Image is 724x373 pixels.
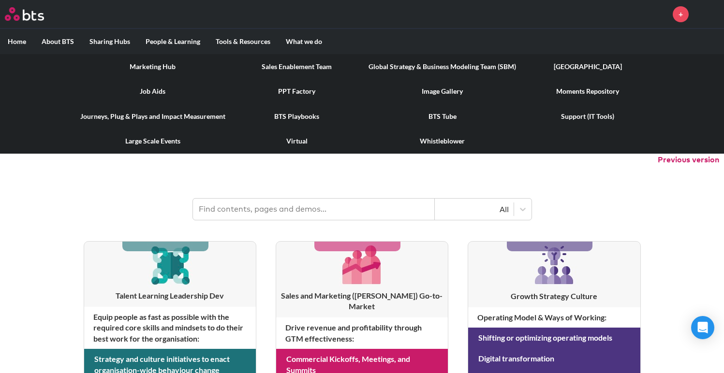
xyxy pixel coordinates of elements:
[339,242,385,287] img: [object Object]
[208,29,278,54] label: Tools & Resources
[276,317,448,349] h4: Drive revenue and profitability through GTM effectiveness :
[5,7,62,21] a: Go home
[691,316,714,339] div: Open Intercom Messenger
[531,242,577,288] img: [object Object]
[84,307,256,349] h4: Equip people as fast as possible with the required core skills and mindsets to do their best work...
[82,29,138,54] label: Sharing Hubs
[468,307,640,328] h4: Operating Model & Ways of Working :
[5,7,44,21] img: BTS Logo
[278,29,330,54] label: What we do
[440,204,509,215] div: All
[673,6,689,22] a: +
[193,199,435,220] input: Find contents, pages and demos...
[696,2,719,26] a: Profile
[147,242,193,287] img: [object Object]
[276,290,448,312] h3: Sales and Marketing ([PERSON_NAME]) Go-to-Market
[658,155,719,165] button: Previous version
[468,291,640,301] h3: Growth Strategy Culture
[696,2,719,26] img: Joshua Shadrick
[34,29,82,54] label: About BTS
[138,29,208,54] label: People & Learning
[84,290,256,301] h3: Talent Learning Leadership Dev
